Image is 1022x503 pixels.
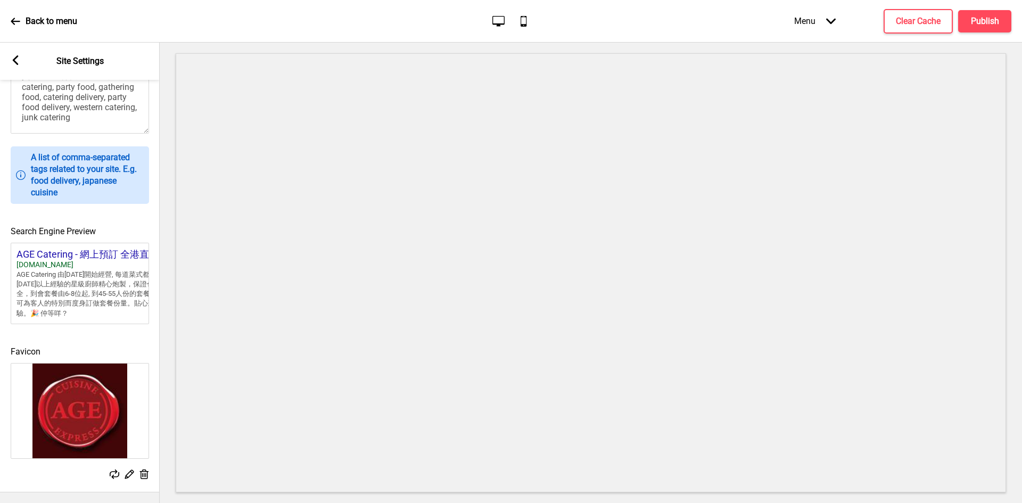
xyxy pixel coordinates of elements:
[11,226,149,237] h4: Search Engine Preview
[958,10,1011,32] button: Publish
[884,9,953,34] button: Clear Cache
[31,152,144,199] p: A list of comma-separated tags related to your site. E.g. food delivery, japanese cuisine
[56,55,104,67] p: Site Settings
[971,15,999,27] h4: Publish
[784,5,846,37] div: Menu
[17,270,176,318] div: AGE Catering 由[DATE]開始經營, 每道菜式都由超過[DATE]以上經驗的星級廚師精心炮製，保證色香味俱全，到會套餐由6-8位起, 到45-55人份的套餐都有, 另可為客人的特別...
[17,249,176,260] div: AGE Catering - 網上預訂 全港直送 …
[896,15,941,27] h4: Clear Cache
[11,7,77,36] a: Back to menu
[26,15,77,27] p: Back to menu
[11,346,149,358] h4: Favicon
[17,260,176,270] div: [DOMAIN_NAME]
[11,364,149,458] img: Favicon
